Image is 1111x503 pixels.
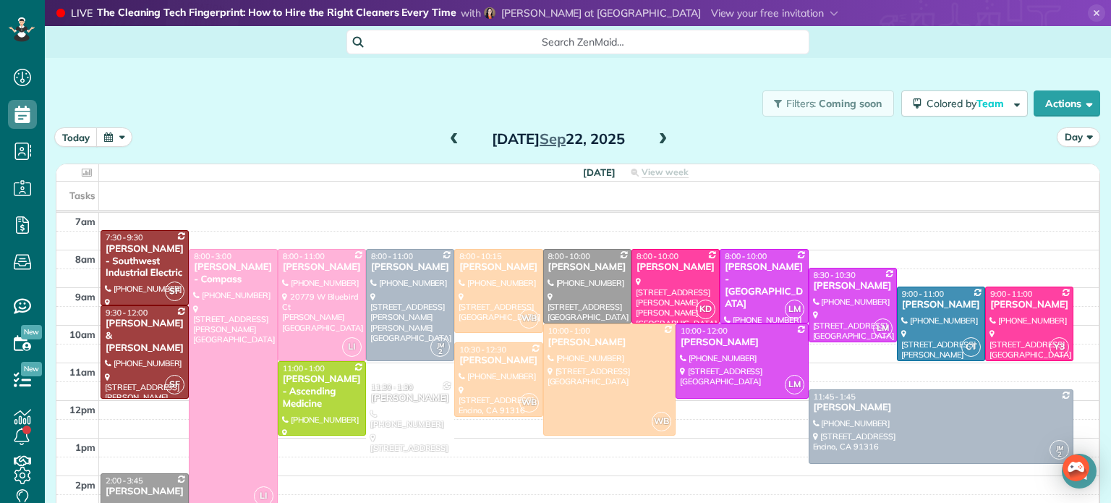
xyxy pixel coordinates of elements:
span: View week [642,166,689,178]
button: Colored byTeam [901,90,1028,117]
span: 9:00 - 11:00 [902,289,944,299]
div: [PERSON_NAME] [813,280,893,292]
span: 8:00 - 11:00 [371,251,413,261]
strong: The Cleaning Tech Fingerprint: How to Hire the Right Cleaners Every Time [97,6,456,21]
span: 10am [69,329,95,340]
span: 8:00 - 11:00 [283,251,325,261]
span: New [21,362,42,376]
span: [PERSON_NAME] at [GEOGRAPHIC_DATA] [501,7,701,20]
span: 8:00 - 10:00 [548,251,590,261]
div: [PERSON_NAME] & [PERSON_NAME] [105,318,184,355]
span: LM [785,300,804,319]
span: 10:30 - 12:30 [459,345,506,355]
div: [PERSON_NAME] [989,299,1069,311]
div: [PERSON_NAME] [813,402,1070,414]
span: 8:30 - 10:30 [814,270,856,280]
img: libby-de-lucien-77da18b5e327069b8864256f4561c058dd9510108410bc45ca77b9bc9613edd4.jpg [484,7,495,19]
span: Sep [540,130,566,148]
span: 11:00 - 1:00 [283,363,325,373]
span: CT [961,337,981,357]
div: [PERSON_NAME] - Compass [193,261,273,286]
span: 11am [69,366,95,378]
span: 11:30 - 1:30 [371,382,413,392]
div: [PERSON_NAME] - [GEOGRAPHIC_DATA] [724,261,804,310]
button: Actions [1034,90,1100,117]
small: 2 [431,345,449,359]
div: [PERSON_NAME] [548,261,627,274]
span: SF [165,282,184,301]
div: [PERSON_NAME] - Ascending Medicine [282,373,362,410]
span: 7am [75,216,95,227]
span: Coming soon [819,97,882,110]
div: [PERSON_NAME] [105,486,184,498]
span: 10:00 - 12:00 [681,326,728,336]
span: [DATE] [583,166,616,178]
span: 7:30 - 9:30 [106,232,143,242]
span: 12pm [69,404,95,415]
span: WB [652,412,671,431]
span: Colored by [927,97,1009,110]
div: [PERSON_NAME] - Southwest Industrial Electric [105,243,184,280]
span: 11:45 - 1:45 [814,392,856,402]
span: with [461,7,481,20]
span: JM [437,341,444,349]
span: Y3 [1050,337,1069,357]
div: [PERSON_NAME] [370,392,450,405]
span: KD [696,300,715,319]
span: Filters: [786,97,817,110]
span: WB [519,393,539,413]
span: LM [873,318,893,338]
div: [PERSON_NAME] [459,355,538,367]
div: [PERSON_NAME] [680,337,804,349]
span: WB [519,309,539,329]
div: [PERSON_NAME] [459,261,538,274]
div: Open Intercom Messenger [1062,454,1097,489]
div: [PERSON_NAME] [282,261,362,274]
div: [PERSON_NAME] [636,261,715,274]
span: 2:00 - 3:45 [106,475,143,486]
span: 8:00 - 10:15 [459,251,501,261]
span: LI [342,337,362,357]
span: 9:00 - 11:00 [990,289,1032,299]
span: 10:00 - 1:00 [548,326,590,336]
h2: [DATE] 22, 2025 [468,131,649,147]
small: 2 [1050,448,1068,462]
span: 9am [75,291,95,303]
span: 8am [75,253,95,265]
span: 8:00 - 10:00 [637,251,678,261]
span: Team [976,97,1006,110]
span: New [21,325,42,339]
span: 1pm [75,441,95,453]
span: JM [1056,444,1063,452]
div: [PERSON_NAME] [548,337,671,349]
div: [PERSON_NAME] [370,261,450,274]
div: [PERSON_NAME] [901,299,981,311]
span: 8:00 - 3:00 [194,251,231,261]
button: today [54,127,98,147]
span: SF [165,375,184,394]
span: 9:30 - 12:00 [106,308,148,318]
span: LM [785,375,804,394]
span: Tasks [69,190,95,201]
button: Day [1057,127,1100,147]
span: 2pm [75,479,95,491]
span: 8:00 - 10:00 [725,251,767,261]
